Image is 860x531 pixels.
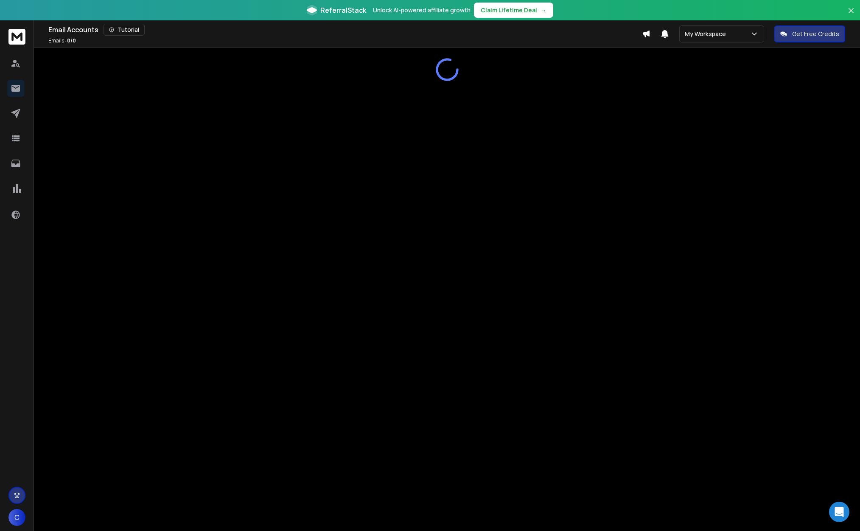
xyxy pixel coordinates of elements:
[104,24,145,36] button: Tutorial
[774,25,845,42] button: Get Free Credits
[829,502,849,522] div: Open Intercom Messenger
[320,5,366,15] span: ReferralStack
[792,30,839,38] p: Get Free Credits
[541,6,546,14] span: →
[846,5,857,25] button: Close banner
[474,3,553,18] button: Claim Lifetime Deal→
[373,6,471,14] p: Unlock AI-powered affiliate growth
[8,509,25,526] button: C
[67,37,76,44] span: 0 / 0
[48,24,642,36] div: Email Accounts
[685,30,729,38] p: My Workspace
[48,37,76,44] p: Emails :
